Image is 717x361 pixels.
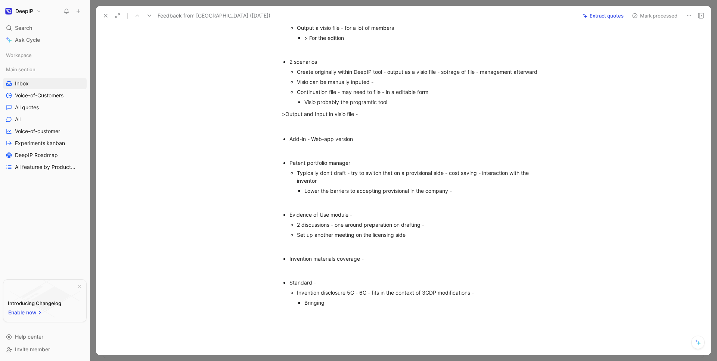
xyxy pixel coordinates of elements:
a: Inbox [3,78,87,89]
a: Experiments kanban [3,138,87,149]
img: DeepIP [5,7,12,15]
div: Main section [3,64,87,75]
div: Main sectionInboxVoice-of-CustomersAll quotesAllVoice-of-customerExperiments kanbanDeepIP Roadmap... [3,64,87,173]
span: Inbox [15,80,29,87]
div: Invention materials coverage - [289,255,540,263]
img: bg-BLZuj68n.svg [10,280,80,318]
span: Voice-of-Customers [15,92,63,99]
span: Feedback from [GEOGRAPHIC_DATA] ([DATE]) [158,11,270,20]
div: Search [3,22,87,34]
span: Main section [6,66,35,73]
span: Search [15,23,32,32]
div: >Output and Input in visio file - [282,110,540,118]
a: All features by Product area [3,161,87,173]
a: All [3,114,87,125]
button: Extract quotes [579,10,627,21]
div: > For the edition [304,34,540,42]
div: Continuation file - may need to file - in a editable form [297,88,540,96]
button: Mark processed [628,10,681,21]
div: Add-in - Web-app version [289,135,540,143]
a: Ask Cycle [3,34,87,45]
div: Introducing Changelog [8,299,61,308]
div: Create originally within DeepIP tool - output as a visio file - sotrage of file - management afte... [297,68,540,76]
span: Ask Cycle [15,35,40,44]
button: Enable now [8,308,43,317]
span: All [15,116,21,123]
div: Set up another meeting on the licensing side [297,231,540,239]
span: All quotes [15,104,39,111]
div: Visio probably the programtic tool [304,98,540,106]
div: Invite member [3,344,87,355]
div: Workspace [3,50,87,61]
div: Evidence of Use module - [289,211,540,219]
span: Enable now [8,308,37,317]
div: Patent portfolio manager [289,159,540,167]
div: 2 scenarios [289,58,540,66]
div: 2 discussions - one around preparation on drafting - [297,221,540,229]
button: DeepIPDeepIP [3,6,43,16]
span: All features by Product area [15,163,77,171]
a: All quotes [3,102,87,113]
h1: DeepIP [15,8,33,15]
div: Output a visio file - for a lot of members [297,24,540,32]
span: Help center [15,333,43,340]
span: Experiments kanban [15,139,65,147]
div: Help center [3,331,87,342]
a: Voice-of-customer [3,126,87,137]
span: Workspace [6,51,32,59]
div: Standard - [289,279,540,286]
div: Invention disclosure 5G - 6G - fits in the context of 3GDP modifications - [297,289,540,296]
div: Typically don’t draft - try to switch that on a provisional side - cost saving - interaction with... [297,169,540,185]
span: Invite member [15,346,50,352]
div: Lower the barriers to accepting provisional in the company - [304,187,540,195]
span: DeepIP Roadmap [15,151,58,159]
span: Voice-of-customer [15,128,60,135]
a: DeepIP Roadmap [3,150,87,161]
div: Visio can be manually inputed - [297,78,540,86]
a: Voice-of-Customers [3,90,87,101]
div: Bringing [304,299,540,307]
